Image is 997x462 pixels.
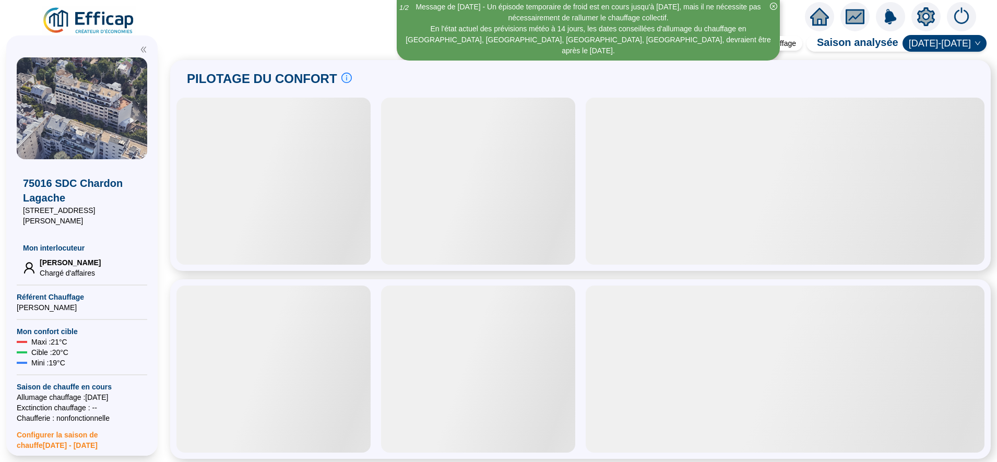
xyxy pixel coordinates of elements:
[909,35,980,51] span: 2024-2025
[975,40,981,46] span: down
[23,243,141,253] span: Mon interlocuteur
[17,382,147,392] span: Saison de chauffe en cours
[187,70,337,87] span: PILOTAGE DU CONFORT
[17,292,147,302] span: Référent Chauffage
[40,268,101,278] span: Chargé d'affaires
[398,23,778,56] div: En l'état actuel des prévisions météo à 14 jours, les dates conseillées d'allumage du chauffage e...
[17,413,147,423] span: Chaufferie : non fonctionnelle
[31,337,67,347] span: Maxi : 21 °C
[31,347,68,358] span: Cible : 20 °C
[341,73,352,83] span: info-circle
[17,302,147,313] span: [PERSON_NAME]
[806,35,898,52] span: Saison analysée
[876,2,905,31] img: alerts
[17,402,147,413] span: Exctinction chauffage : --
[31,358,65,368] span: Mini : 19 °C
[947,2,976,31] img: alerts
[846,7,864,26] span: fund
[917,7,935,26] span: setting
[40,257,101,268] span: [PERSON_NAME]
[17,423,147,451] span: Configurer la saison de chauffe [DATE] - [DATE]
[140,46,147,53] span: double-left
[42,6,136,35] img: efficap energie logo
[23,262,35,274] span: user
[399,4,409,11] i: 1 / 2
[810,7,829,26] span: home
[23,176,141,205] span: 75016 SDC Chardon Lagache
[17,392,147,402] span: Allumage chauffage : [DATE]
[770,3,777,10] span: close-circle
[398,2,778,23] div: Message de [DATE] - Un épisode temporaire de froid est en cours jusqu'à [DATE], mais il ne nécess...
[17,326,147,337] span: Mon confort cible
[23,205,141,226] span: [STREET_ADDRESS][PERSON_NAME]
